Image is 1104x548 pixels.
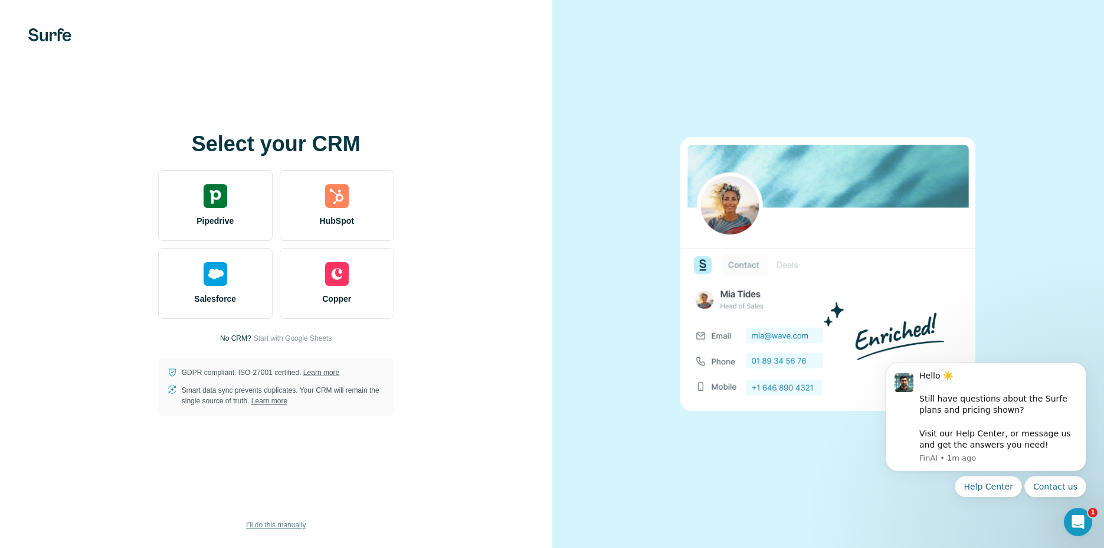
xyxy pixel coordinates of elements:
span: 1 [1088,508,1098,517]
span: I’ll do this manually [246,520,306,530]
p: Smart data sync prevents duplicates. Your CRM will remain the single source of truth. [182,385,385,406]
span: HubSpot [320,215,354,227]
button: I’ll do this manually [238,516,314,534]
span: Copper [322,293,351,305]
img: none image [680,137,975,410]
button: Start with Google Sheets [254,333,332,344]
img: pipedrive's logo [204,184,227,208]
a: Learn more [303,368,339,377]
img: hubspot's logo [325,184,349,208]
iframe: Intercom notifications message [868,324,1104,516]
iframe: Intercom live chat [1064,508,1092,536]
span: Pipedrive [196,215,234,227]
img: salesforce's logo [204,262,227,286]
h1: Select your CRM [158,132,394,156]
span: Salesforce [194,293,236,305]
p: No CRM? [220,333,251,344]
img: Surfe's logo [28,28,71,41]
img: copper's logo [325,262,349,286]
p: GDPR compliant. ISO-27001 certified. [182,367,339,378]
a: Learn more [251,397,287,405]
